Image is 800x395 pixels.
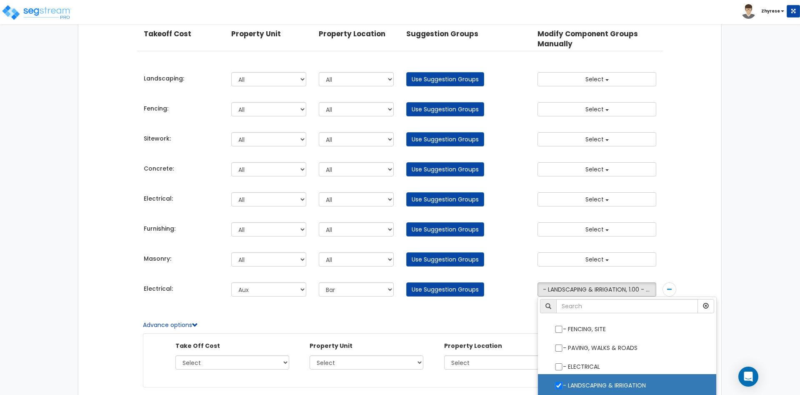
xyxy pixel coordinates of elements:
button: Select [537,102,656,116]
span: Select [585,105,604,113]
input: - ELECTRICAL [555,363,563,370]
input: - PAVING, WALKS & ROADS [555,345,563,352]
span: Select [585,165,604,174]
b: Property Location [319,29,385,39]
button: Select [537,72,656,86]
label: Masonry: [144,254,171,263]
label: Property Unit [310,342,352,350]
b: Modify Component Groups Manually [537,29,638,49]
label: Electrical: [144,284,173,293]
a: Use Suggestion Groups [406,162,484,176]
label: - LANDSCAPING & IRRIGATION [546,375,708,394]
a: Use Suggestion Groups [406,132,484,146]
a: Use Suggestion Groups [406,102,484,116]
label: Property Location [444,342,502,350]
button: Select [537,132,656,146]
label: - ELECTRICAL [546,356,708,375]
label: Landscaping: [144,74,184,83]
img: avatar.png [741,4,756,19]
button: - LANDSCAPING & IRRIGATION, 1.00 - LAND [537,282,656,297]
input: - LANDSCAPING & IRRIGATION [555,382,563,389]
input: - FENCING, SITE [555,326,563,333]
span: - LANDSCAPING & IRRIGATION, 1.00 - LAND [543,285,660,294]
button: Select [537,162,656,176]
a: Use Suggestion Groups [406,282,484,297]
span: Select [585,75,604,83]
label: - PAVING, WALKS & ROADS [546,337,708,357]
img: logo_pro_r.png [1,4,72,21]
b: Takeoff Cost [144,29,191,39]
label: Sitework: [144,134,171,143]
b: Property Unit [231,29,281,39]
a: Use Suggestion Groups [406,222,484,236]
a: Use Suggestion Groups [406,252,484,267]
a: Advance options [143,321,198,329]
label: - FENCING, SITE [546,319,708,338]
b: Zhyrese [761,8,780,14]
button: Select [537,252,656,267]
input: Search [556,299,698,313]
span: Select [585,135,604,143]
label: Furnishing: [144,224,175,233]
label: Fencing: [144,104,168,113]
span: Select [585,195,604,204]
span: Select [585,255,604,264]
label: Concrete: [144,164,174,173]
b: Suggestion Groups [406,29,478,39]
label: Take Off Cost [175,342,220,350]
button: Select [537,222,656,236]
button: Select [537,192,656,206]
label: Electrical: [144,194,173,203]
div: Remove Take Off Cost Advance Mapping [662,282,676,297]
div: Open Intercom Messenger [738,367,758,387]
span: Select [585,225,604,234]
a: Use Suggestion Groups [406,192,484,206]
a: Use Suggestion Groups [406,72,484,86]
